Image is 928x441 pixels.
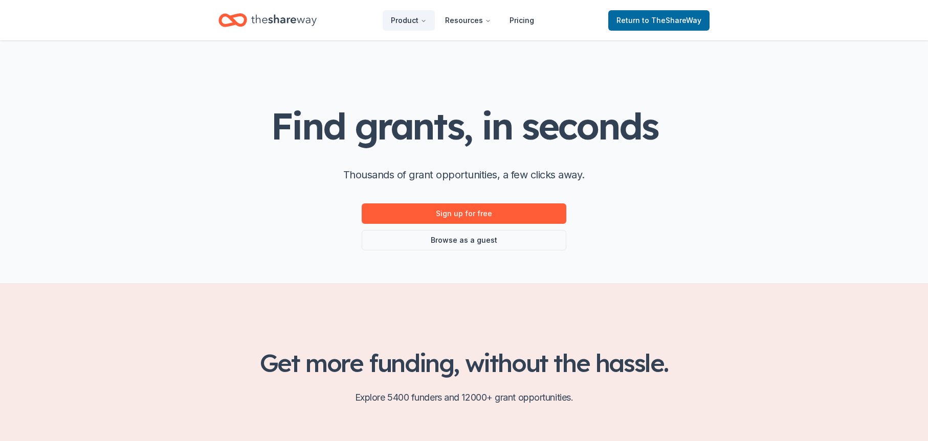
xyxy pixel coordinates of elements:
[271,106,657,146] h1: Find grants, in seconds
[218,349,710,377] h2: Get more funding, without the hassle.
[362,230,566,250] a: Browse as a guest
[501,10,542,31] a: Pricing
[343,167,585,183] p: Thousands of grant opportunities, a few clicks away.
[437,10,499,31] button: Resources
[608,10,710,31] a: Returnto TheShareWay
[642,16,701,25] span: to TheShareWay
[616,14,701,27] span: Return
[383,8,542,32] nav: Main
[383,10,435,31] button: Product
[218,8,317,32] a: Home
[362,203,566,224] a: Sign up for free
[218,389,710,406] p: Explore 5400 funders and 12000+ grant opportunities.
